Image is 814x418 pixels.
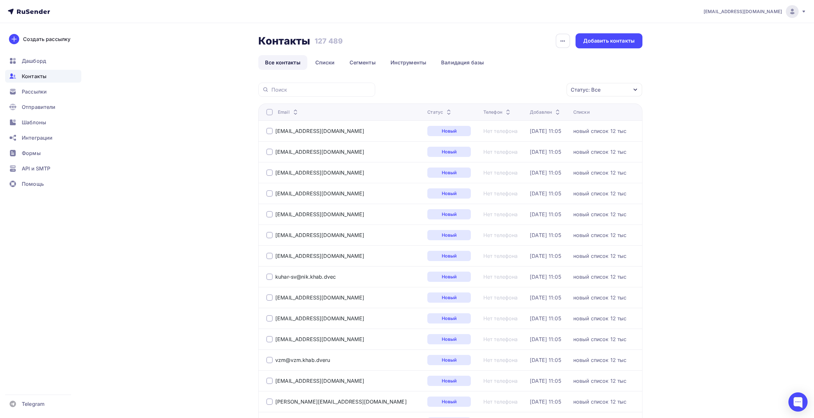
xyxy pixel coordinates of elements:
input: Поиск [271,86,371,93]
a: Нет телефона [483,190,518,197]
div: [EMAIL_ADDRESS][DOMAIN_NAME] [275,149,364,155]
div: новый список 12 тыс [573,274,627,280]
a: Отправители [5,101,81,113]
a: [DATE] 11:05 [530,398,561,405]
a: новый список 12 тыс [573,253,627,259]
span: Контакты [22,72,46,80]
span: Помощь [22,180,44,188]
a: Инструменты [384,55,433,70]
span: Telegram [22,400,44,408]
a: [EMAIL_ADDRESS][DOMAIN_NAME] [275,253,364,259]
a: Новый [427,292,471,303]
a: Нет телефона [483,232,518,238]
span: [EMAIL_ADDRESS][DOMAIN_NAME] [704,8,782,15]
a: [DATE] 11:05 [530,357,561,363]
a: Новый [427,376,471,386]
a: [DATE] 11:05 [530,211,561,217]
a: новый список 12 тыс [573,378,627,384]
div: новый список 12 тыс [573,336,627,342]
a: Списки [309,55,342,70]
a: [DATE] 11:05 [530,294,561,301]
div: Нет телефона [483,398,518,405]
div: новый список 12 тыс [573,190,627,197]
a: новый список 12 тыс [573,232,627,238]
div: [PERSON_NAME][EMAIL_ADDRESS][DOMAIN_NAME] [275,398,407,405]
span: Отправители [22,103,56,111]
a: [DATE] 11:05 [530,253,561,259]
div: Создать рассылку [23,35,70,43]
a: [EMAIL_ADDRESS][DOMAIN_NAME] [275,336,364,342]
div: [EMAIL_ADDRESS][DOMAIN_NAME] [275,190,364,197]
a: Нет телефона [483,149,518,155]
a: [DATE] 11:05 [530,274,561,280]
a: Нет телефона [483,274,518,280]
div: Списки [573,109,590,115]
a: Новый [427,397,471,407]
div: Добавить контакты [583,37,635,45]
a: [EMAIL_ADDRESS][DOMAIN_NAME] [275,378,364,384]
div: Статус [427,109,453,115]
a: Нет телефона [483,357,518,363]
div: Новый [427,126,471,136]
a: Нет телефона [483,315,518,322]
div: Новый [427,334,471,344]
a: Нет телефона [483,336,518,342]
a: [DATE] 11:05 [530,149,561,155]
a: Нет телефона [483,169,518,176]
a: Контакты [5,70,81,83]
div: [EMAIL_ADDRESS][DOMAIN_NAME] [275,211,364,217]
a: Нет телефона [483,253,518,259]
span: Рассылки [22,88,47,95]
div: новый список 12 тыс [573,211,627,217]
div: Новый [427,355,471,365]
div: Email [278,109,299,115]
a: новый список 12 тыс [573,398,627,405]
a: [EMAIL_ADDRESS][DOMAIN_NAME] [704,5,806,18]
a: [DATE] 11:05 [530,232,561,238]
a: Новый [427,313,471,324]
a: Новый [427,272,471,282]
div: Новый [427,168,471,178]
a: Новый [427,188,471,199]
a: Рассылки [5,85,81,98]
div: [EMAIL_ADDRESS][DOMAIN_NAME] [275,294,364,301]
div: новый список 12 тыс [573,315,627,322]
span: API и SMTP [22,165,50,172]
div: [EMAIL_ADDRESS][DOMAIN_NAME] [275,315,364,322]
a: kuhar-sv@nik.khab.dvec [275,274,336,280]
span: Интеграции [22,134,52,142]
a: Нет телефона [483,294,518,301]
span: Дашборд [22,57,46,65]
a: Нет телефона [483,378,518,384]
a: vzm@vzm.khab.dveru [275,357,330,363]
div: Нет телефона [483,211,518,217]
a: Новый [427,147,471,157]
a: [DATE] 11:05 [530,190,561,197]
a: Новый [427,230,471,240]
div: Статус: Все [571,86,600,94]
div: [EMAIL_ADDRESS][DOMAIN_NAME] [275,232,364,238]
span: Шаблоны [22,119,46,126]
div: [EMAIL_ADDRESS][DOMAIN_NAME] [275,128,364,134]
div: Нет телефона [483,128,518,134]
div: Новый [427,209,471,219]
div: Новый [427,251,471,261]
